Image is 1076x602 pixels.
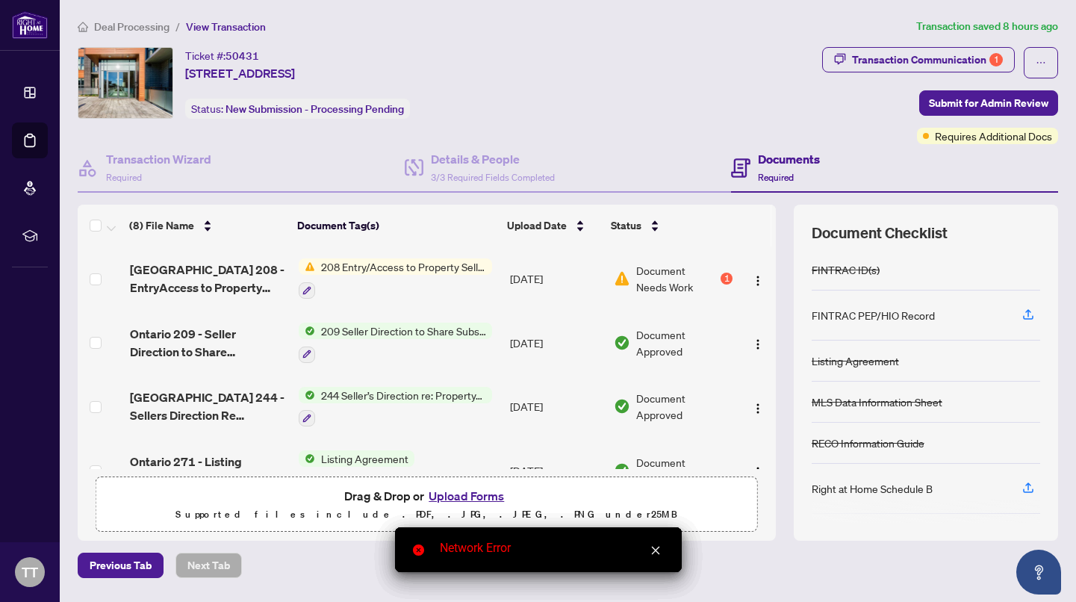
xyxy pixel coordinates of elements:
[746,394,770,418] button: Logo
[315,387,492,403] span: 244 Seller’s Direction re: Property/Offers
[299,258,315,275] img: Status Icon
[504,311,609,375] td: [DATE]
[106,150,211,168] h4: Transaction Wizard
[636,262,718,295] span: Document Needs Work
[636,454,733,487] span: Document Approved
[501,205,605,246] th: Upload Date
[752,275,764,287] img: Logo
[299,450,414,491] button: Status IconListing Agreement
[299,323,315,339] img: Status Icon
[916,18,1058,35] article: Transaction saved 8 hours ago
[175,18,180,35] li: /
[315,450,414,467] span: Listing Agreement
[504,375,609,439] td: [DATE]
[424,486,509,506] button: Upload Forms
[130,325,287,361] span: Ontario 209 - Seller Direction to Share Substance of Offers.pdf
[105,506,748,524] p: Supported files include .PDF, .JPG, .JPEG, .PNG under 25 MB
[431,172,555,183] span: 3/3 Required Fields Completed
[78,48,172,118] img: IMG-W12365754_1.jpg
[812,261,880,278] div: FINTRAC ID(s)
[504,246,609,311] td: [DATE]
[1036,58,1046,68] span: ellipsis
[504,438,609,503] td: [DATE]
[440,539,664,557] div: Network Error
[812,435,924,451] div: RECO Information Guide
[614,398,630,415] img: Document Status
[1016,550,1061,595] button: Open asap
[746,459,770,482] button: Logo
[12,11,48,39] img: logo
[22,562,38,583] span: TT
[299,387,315,403] img: Status Icon
[929,91,1048,115] span: Submit for Admin Review
[758,150,820,168] h4: Documents
[78,22,88,32] span: home
[989,53,1003,66] div: 1
[431,150,555,168] h4: Details & People
[226,102,404,116] span: New Submission - Processing Pending
[185,64,295,82] span: [STREET_ADDRESS]
[299,323,492,363] button: Status Icon209 Seller Direction to Share Substance of Offers
[919,90,1058,116] button: Submit for Admin Review
[752,466,764,478] img: Logo
[130,453,287,488] span: Ontario 271 - Listing Agreement - Seller Designated Representation Agreement - Authority to Offer...
[129,217,194,234] span: (8) File Name
[175,553,242,578] button: Next Tab
[614,335,630,351] img: Document Status
[315,258,492,275] span: 208 Entry/Access to Property Seller Acknowledgement
[344,486,509,506] span: Drag & Drop or
[636,390,733,423] span: Document Approved
[822,47,1015,72] button: Transaction Communication1
[130,388,287,424] span: [GEOGRAPHIC_DATA] 244 - Sellers Direction Re PropertyOffers.pdf
[812,223,948,243] span: Document Checklist
[605,205,735,246] th: Status
[123,205,291,246] th: (8) File Name
[106,172,142,183] span: Required
[78,553,164,578] button: Previous Tab
[130,261,287,297] span: [GEOGRAPHIC_DATA] 208 - EntryAccess to Property Seller Acknowledgement.pdf
[94,20,170,34] span: Deal Processing
[186,20,266,34] span: View Transaction
[758,172,794,183] span: Required
[299,387,492,427] button: Status Icon244 Seller’s Direction re: Property/Offers
[746,331,770,355] button: Logo
[614,462,630,479] img: Document Status
[185,47,259,64] div: Ticket #:
[647,542,664,559] a: Close
[812,353,899,369] div: Listing Agreement
[812,480,933,497] div: Right at Home Schedule B
[226,49,259,63] span: 50431
[721,273,733,285] div: 1
[185,99,410,119] div: Status:
[90,553,152,577] span: Previous Tab
[812,307,935,323] div: FINTRAC PEP/HIO Record
[507,217,567,234] span: Upload Date
[611,217,641,234] span: Status
[812,394,942,410] div: MLS Data Information Sheet
[752,338,764,350] img: Logo
[413,544,424,556] span: close-circle
[935,128,1052,144] span: Requires Additional Docs
[299,258,492,299] button: Status Icon208 Entry/Access to Property Seller Acknowledgement
[291,205,501,246] th: Document Tag(s)
[96,477,757,533] span: Drag & Drop orUpload FormsSupported files include .PDF, .JPG, .JPEG, .PNG under25MB
[746,267,770,291] button: Logo
[852,48,1003,72] div: Transaction Communication
[299,450,315,467] img: Status Icon
[636,326,733,359] span: Document Approved
[614,270,630,287] img: Document Status
[752,403,764,415] img: Logo
[650,545,661,556] span: close
[315,323,492,339] span: 209 Seller Direction to Share Substance of Offers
